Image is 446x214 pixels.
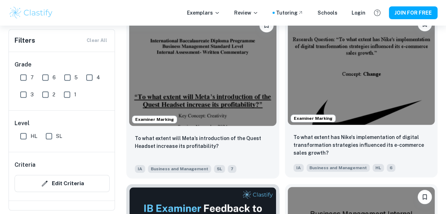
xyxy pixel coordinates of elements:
[187,9,220,17] p: Exemplars
[148,165,211,173] span: Business and Management
[135,165,145,173] span: IA
[53,91,55,98] span: 2
[31,132,37,140] span: HL
[15,36,35,46] h6: Filters
[352,9,365,17] a: Login
[234,9,258,17] p: Review
[291,115,335,122] span: Examiner Marking
[293,133,429,157] p: To what extent has Nike's implementation of digital transformation strategies influenced its e-co...
[293,164,304,172] span: IA
[31,74,34,81] span: 7
[31,91,34,98] span: 3
[129,15,276,126] img: Business and Management IA example thumbnail: To what extent will Meta’s introduction
[371,7,383,19] button: Help and Feedback
[285,12,438,178] a: Examiner MarkingPlease log in to bookmark exemplarsTo what extent has Nike's implementation of di...
[97,74,100,81] span: 4
[75,74,78,81] span: 5
[135,134,271,150] p: To what extent will Meta’s introduction of the Quest Headset increase its profitability?
[53,74,56,81] span: 6
[228,165,236,173] span: 7
[9,6,54,20] img: Clastify logo
[56,132,62,140] span: SL
[132,116,177,123] span: Examiner Marking
[214,165,225,173] span: SL
[126,12,279,178] a: Examiner MarkingPlease log in to bookmark exemplarsTo what extent will Meta’s introduction of the...
[15,161,35,169] h6: Criteria
[74,91,76,98] span: 1
[276,9,303,17] a: Tutoring
[418,190,432,204] button: Please log in to bookmark exemplars
[387,164,395,172] span: 6
[15,60,110,69] h6: Grade
[288,14,435,125] img: Business and Management IA example thumbnail: To what extent has Nike's implementation
[307,164,370,172] span: Business and Management
[389,6,437,19] button: JOIN FOR FREE
[318,9,337,17] a: Schools
[15,175,110,192] button: Edit Criteria
[15,119,110,128] h6: Level
[373,164,384,172] span: HL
